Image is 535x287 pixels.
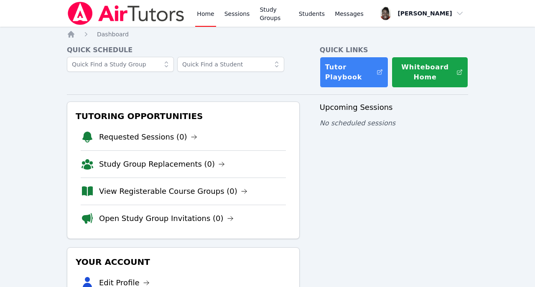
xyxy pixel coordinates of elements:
[320,102,468,113] h3: Upcoming Sessions
[67,57,174,72] input: Quick Find a Study Group
[97,30,129,38] a: Dashboard
[392,57,468,88] button: Whiteboard Home
[74,109,293,124] h3: Tutoring Opportunities
[99,185,247,197] a: View Registerable Course Groups (0)
[67,30,468,38] nav: Breadcrumb
[320,45,468,55] h4: Quick Links
[177,57,284,72] input: Quick Find a Student
[67,2,185,25] img: Air Tutors
[97,31,129,38] span: Dashboard
[67,45,300,55] h4: Quick Schedule
[99,213,234,224] a: Open Study Group Invitations (0)
[99,131,197,143] a: Requested Sessions (0)
[74,254,293,269] h3: Your Account
[99,158,225,170] a: Study Group Replacements (0)
[320,57,389,88] a: Tutor Playbook
[335,10,364,18] span: Messages
[320,119,395,127] span: No scheduled sessions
